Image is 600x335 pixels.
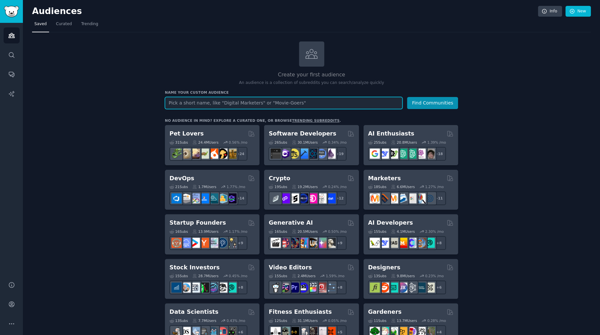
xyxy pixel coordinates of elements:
img: sdforall [298,238,308,248]
h2: Startup Founders [169,219,226,227]
div: 1.17 % /mo [229,229,247,234]
img: growmybusiness [226,238,237,248]
img: swingtrading [217,282,227,293]
span: Saved [34,21,47,27]
input: Pick a short name, like "Digital Marketers" or "Movie-Goers" [165,97,402,109]
img: OnlineMarketing [425,193,435,203]
div: 13.9M Users [192,229,218,234]
h2: AI Enthusiasts [368,130,414,138]
div: + 14 [234,191,247,205]
img: AItoolsCatalog [388,149,398,159]
img: llmops [415,238,426,248]
h2: Crypto [269,174,290,183]
img: finalcutpro [307,282,317,293]
img: turtle [199,149,209,159]
div: 0.24 % /mo [328,184,347,189]
div: 21 Sub s [169,184,188,189]
img: CryptoNews [316,193,326,203]
div: 15 Sub s [368,229,386,234]
img: Youtubevideo [316,282,326,293]
div: 13.7M Users [391,318,417,323]
div: 24.4M Users [192,140,218,145]
h3: Name your custom audience [165,90,458,95]
div: 0.43 % /mo [227,318,245,323]
h2: DevOps [169,174,194,183]
h2: Fitness Enthusiasts [269,308,332,316]
img: DeepSeek [379,238,389,248]
img: defiblockchain [307,193,317,203]
img: MistralAI [397,238,407,248]
a: New [565,6,591,17]
img: learndesign [415,282,426,293]
img: platformengineering [208,193,218,203]
img: UXDesign [397,282,407,293]
div: 30.1M Users [292,140,318,145]
div: 0.05 % /mo [328,318,347,323]
img: gopro [271,282,281,293]
div: + 18 [432,147,446,161]
img: AskMarketing [388,193,398,203]
img: Emailmarketing [397,193,407,203]
img: aivideo [271,238,281,248]
h2: Audiences [32,6,538,17]
img: DreamBooth [326,238,336,248]
div: 26 Sub s [269,140,287,145]
p: An audience is a collection of subreddits you can search/analyze quickly [165,80,458,86]
div: 1.59 % /mo [326,274,344,278]
img: startup [190,238,200,248]
h2: Software Developers [269,130,336,138]
img: chatgpt_promptDesign [397,149,407,159]
img: ballpython [181,149,191,159]
div: + 24 [234,147,247,161]
div: 0.28 % /mo [427,318,446,323]
a: Trending [79,19,100,32]
img: iOSProgramming [298,149,308,159]
h2: Video Editors [269,263,312,272]
img: ethstaker [289,193,299,203]
img: indiehackers [208,238,218,248]
h2: Data Scientists [169,308,218,316]
div: 1.7M Users [192,184,216,189]
div: 4.1M Users [391,229,415,234]
img: elixir [326,149,336,159]
img: Rag [388,238,398,248]
img: software [271,149,281,159]
h2: Stock Investors [169,263,220,272]
div: 9.8M Users [391,274,415,278]
img: editors [280,282,290,293]
img: aws_cdk [217,193,227,203]
img: chatgpt_prompts_ [406,149,416,159]
div: + 12 [333,191,346,205]
div: 11 Sub s [368,318,386,323]
img: premiere [289,282,299,293]
div: 0.56 % /mo [229,140,247,145]
div: 19 Sub s [269,184,287,189]
img: bigseo [379,193,389,203]
h2: Marketers [368,174,401,183]
img: technicalanalysis [226,282,237,293]
div: + 19 [333,147,346,161]
img: Docker_DevOps [190,193,200,203]
a: Curated [54,19,74,32]
button: Find Communities [407,97,458,109]
div: 1.39 % /mo [427,140,446,145]
img: learnjavascript [289,149,299,159]
img: 0xPolygon [280,193,290,203]
div: 7.7M Users [192,318,216,323]
div: 6.6M Users [391,184,415,189]
img: Forex [190,282,200,293]
div: 0.45 % /mo [229,274,247,278]
div: 1.27 % /mo [425,184,444,189]
div: 15 Sub s [169,274,188,278]
img: reactnative [307,149,317,159]
img: PetAdvice [217,149,227,159]
span: Trending [81,21,98,27]
div: 31 Sub s [169,140,188,145]
div: + 6 [432,280,446,294]
img: leopardgeckos [190,149,200,159]
div: 12 Sub s [269,318,287,323]
img: ArtificalIntelligence [425,149,435,159]
img: OpenAIDev [415,149,426,159]
img: PlatformEngineers [226,193,237,203]
div: + 11 [432,191,446,205]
